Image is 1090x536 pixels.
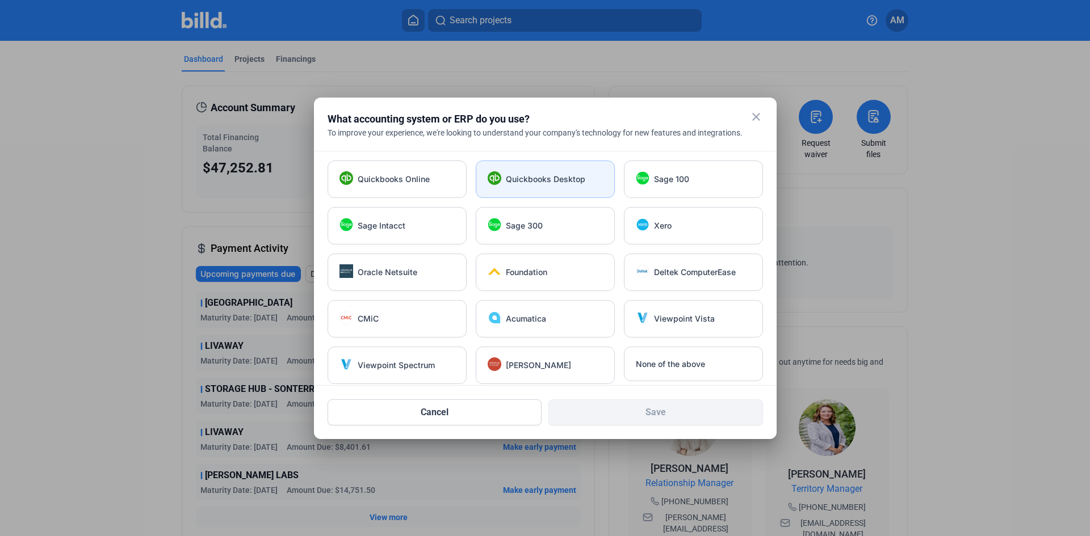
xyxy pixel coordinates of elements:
span: None of the above [636,358,705,370]
span: Sage 300 [506,220,543,231]
span: Quickbooks Desktop [506,174,585,185]
span: CMiC [358,313,379,324]
span: [PERSON_NAME] [506,360,571,371]
span: Deltek ComputerEase [654,267,736,278]
button: Save [548,399,763,425]
mat-icon: close [749,110,763,124]
span: Acumatica [506,313,546,324]
span: Foundation [506,267,547,278]
span: Viewpoint Vista [654,313,715,324]
span: Xero [654,220,672,231]
span: Oracle Netsuite [358,267,417,278]
div: What accounting system or ERP do you use? [328,111,735,127]
span: Sage Intacct [358,220,405,231]
span: Sage 100 [654,174,689,185]
div: To improve your experience, we're looking to understand your company's technology for new feature... [328,127,763,138]
button: Cancel [328,399,542,425]
span: Viewpoint Spectrum [358,360,435,371]
span: Quickbooks Online [358,174,430,185]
